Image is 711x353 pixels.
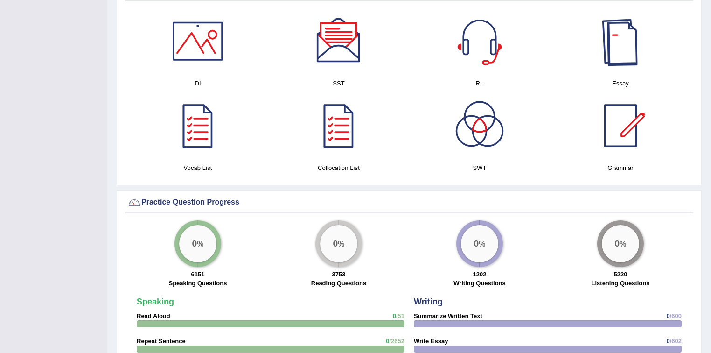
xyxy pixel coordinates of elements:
h4: SST [273,78,404,88]
strong: Write Essay [414,338,448,345]
span: /2652 [389,338,404,345]
label: Reading Questions [311,279,366,288]
span: 0 [666,338,669,345]
span: /600 [670,312,682,319]
span: 0 [666,312,669,319]
h4: DI [132,78,264,88]
big: 0 [615,239,620,249]
strong: 5220 [614,271,627,278]
strong: Read Aloud [137,312,170,319]
div: % [179,225,216,262]
strong: 3753 [332,271,346,278]
big: 0 [333,239,338,249]
span: /602 [670,338,682,345]
span: 0 [386,338,389,345]
label: Speaking Questions [169,279,227,288]
div: % [602,225,639,262]
strong: 6151 [191,271,205,278]
div: % [461,225,498,262]
big: 0 [474,239,479,249]
h4: Essay [555,78,686,88]
span: 0 [393,312,396,319]
strong: Speaking [137,297,174,306]
span: /51 [396,312,404,319]
strong: Repeat Sentence [137,338,186,345]
h4: RL [414,78,545,88]
h4: SWT [414,163,545,173]
h4: Grammar [555,163,686,173]
label: Writing Questions [453,279,506,288]
h4: Vocab List [132,163,264,173]
div: Practice Question Progress [127,196,691,210]
label: Listening Questions [592,279,650,288]
h4: Collocation List [273,163,404,173]
div: % [320,225,357,262]
big: 0 [192,239,197,249]
strong: Summarize Written Text [414,312,482,319]
strong: 1202 [473,271,487,278]
strong: Writing [414,297,443,306]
